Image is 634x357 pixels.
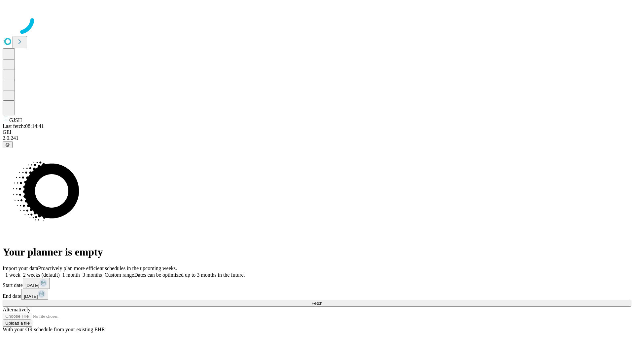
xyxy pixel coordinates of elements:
[3,278,631,289] div: Start date
[3,320,32,327] button: Upload a file
[311,301,322,306] span: Fetch
[23,278,50,289] button: [DATE]
[21,289,48,300] button: [DATE]
[105,272,134,278] span: Custom range
[5,142,10,147] span: @
[24,294,38,299] span: [DATE]
[3,135,631,141] div: 2.0.241
[3,129,631,135] div: GEI
[25,283,39,288] span: [DATE]
[3,265,38,271] span: Import your data
[3,141,13,148] button: @
[3,246,631,258] h1: Your planner is empty
[62,272,80,278] span: 1 month
[9,117,22,123] span: GJSH
[3,307,30,312] span: Alternatively
[38,265,177,271] span: Proactively plan more efficient schedules in the upcoming weeks.
[83,272,102,278] span: 3 months
[3,289,631,300] div: End date
[3,327,105,332] span: With your OR schedule from your existing EHR
[5,272,20,278] span: 1 week
[3,123,44,129] span: Last fetch: 08:14:41
[134,272,245,278] span: Dates can be optimized up to 3 months in the future.
[23,272,60,278] span: 2 weeks (default)
[3,300,631,307] button: Fetch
